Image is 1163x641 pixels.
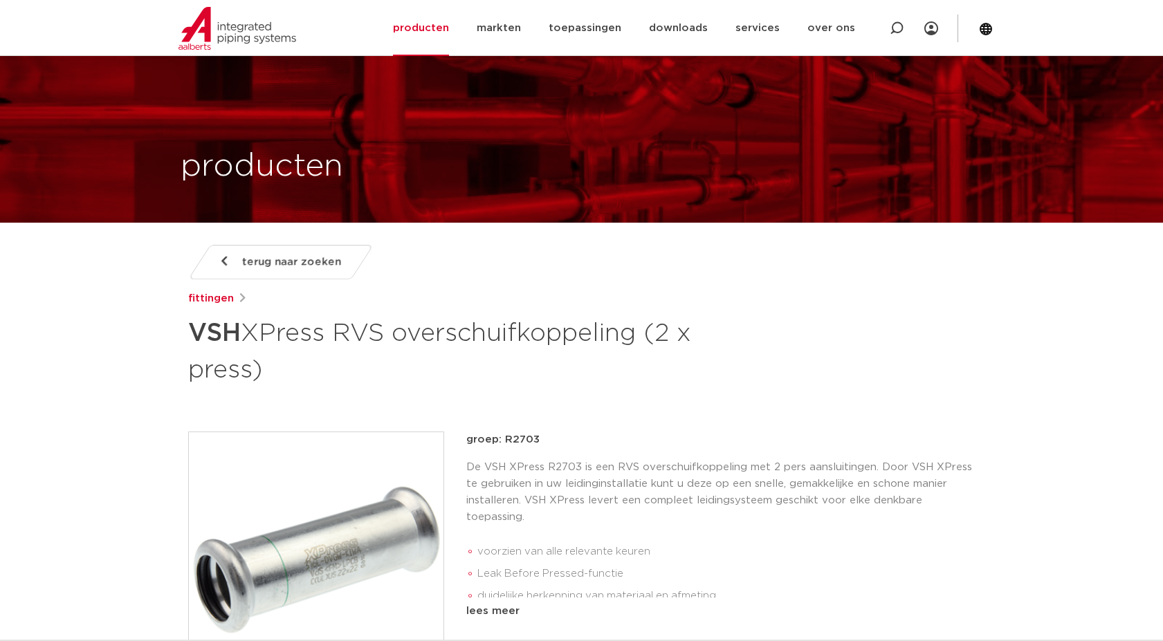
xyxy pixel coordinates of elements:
h1: XPress RVS overschuifkoppeling (2 x press) [188,313,708,387]
a: fittingen [188,290,234,307]
p: De VSH XPress R2703 is een RVS overschuifkoppeling met 2 pers aansluitingen. Door VSH XPress te g... [466,459,976,526]
h1: producten [181,145,343,189]
li: duidelijke herkenning van materiaal en afmeting [477,585,976,607]
a: terug naar zoeken [187,245,373,279]
div: lees meer [466,603,976,620]
span: terug naar zoeken [242,251,341,273]
p: groep: R2703 [466,431,976,448]
li: Leak Before Pressed-functie [477,563,976,585]
li: voorzien van alle relevante keuren [477,541,976,563]
strong: VSH [188,321,241,346]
